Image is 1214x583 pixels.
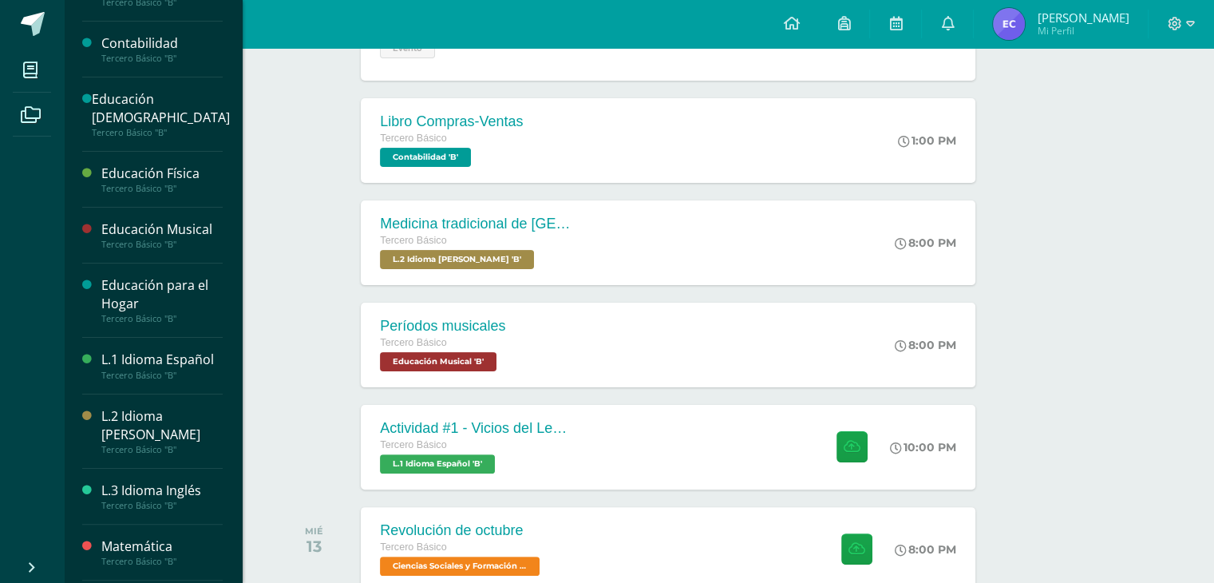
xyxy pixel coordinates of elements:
[993,8,1025,40] img: 131da0fb8e6f9eaa9646e08db0c1e741.png
[101,556,223,567] div: Tercero Básico "B"
[380,337,446,348] span: Tercero Básico
[380,352,496,371] span: Educación Musical 'B'
[92,127,230,138] div: Tercero Básico "B"
[380,133,446,144] span: Tercero Básico
[380,113,523,130] div: Libro Compras-Ventas
[895,338,956,352] div: 8:00 PM
[380,216,571,232] div: Medicina tradicional de [GEOGRAPHIC_DATA]
[101,183,223,194] div: Tercero Básico "B"
[101,220,223,239] div: Educación Musical
[380,318,505,335] div: Períodos musicales
[380,250,534,269] span: L.2 Idioma Maya Kaqchikel 'B'
[101,537,223,567] a: MatemáticaTercero Básico "B"
[101,276,223,324] a: Educación para el HogarTercero Básico "B"
[380,541,446,553] span: Tercero Básico
[101,500,223,511] div: Tercero Básico "B"
[101,276,223,313] div: Educación para el Hogar
[895,236,956,250] div: 8:00 PM
[101,239,223,250] div: Tercero Básico "B"
[380,439,446,450] span: Tercero Básico
[305,525,323,537] div: MIÉ
[101,537,223,556] div: Matemática
[92,90,230,127] div: Educación [DEMOGRAPHIC_DATA]
[101,165,223,194] a: Educación FísicaTercero Básico "B"
[380,148,471,167] span: Contabilidad 'B'
[380,39,435,58] span: Evento
[101,351,223,380] a: L.1 Idioma EspañolTercero Básico "B"
[898,133,956,148] div: 1:00 PM
[380,557,540,576] span: Ciencias Sociales y Formación Ciudadana 'B'
[895,542,956,557] div: 8:00 PM
[305,537,323,556] div: 13
[380,235,446,246] span: Tercero Básico
[101,407,223,444] div: L.2 Idioma [PERSON_NAME]
[890,440,956,454] div: 10:00 PM
[101,444,223,455] div: Tercero Básico "B"
[380,454,495,474] span: L.1 Idioma Español 'B'
[101,351,223,369] div: L.1 Idioma Español
[101,370,223,381] div: Tercero Básico "B"
[101,482,223,511] a: L.3 Idioma InglésTercero Básico "B"
[101,34,223,64] a: ContabilidadTercero Básico "B"
[101,407,223,455] a: L.2 Idioma [PERSON_NAME]Tercero Básico "B"
[1037,24,1129,38] span: Mi Perfil
[101,53,223,64] div: Tercero Básico "B"
[101,313,223,324] div: Tercero Básico "B"
[101,220,223,250] a: Educación MusicalTercero Básico "B"
[101,34,223,53] div: Contabilidad
[101,165,223,183] div: Educación Física
[101,482,223,500] div: L.3 Idioma Inglés
[92,90,230,138] a: Educación [DEMOGRAPHIC_DATA]Tercero Básico "B"
[380,420,571,437] div: Actividad #1 - Vicios del LenguaJe
[1037,10,1129,26] span: [PERSON_NAME]
[380,522,544,539] div: Revolución de octubre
